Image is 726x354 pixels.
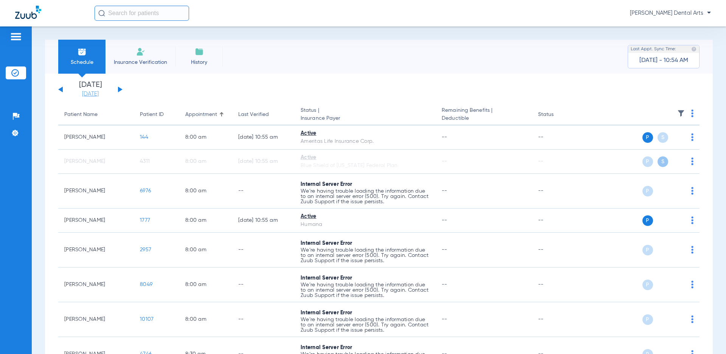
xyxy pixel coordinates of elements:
img: Manual Insurance Verification [136,47,145,56]
img: last sync help info [691,46,697,52]
span: -- [442,247,447,252]
img: x.svg [674,315,682,323]
span: 2957 [140,247,151,252]
td: -- [532,150,583,174]
div: Humana [301,221,430,229]
span: Internal Server Error [301,241,352,246]
span: -- [442,282,447,287]
span: P [642,280,653,290]
span: Last Appt. Sync Time: [631,45,676,53]
td: 8:00 AM [179,302,232,337]
span: 8049 [140,282,152,287]
img: group-dot-blue.svg [691,133,693,141]
td: [PERSON_NAME] [58,150,134,174]
span: [PERSON_NAME] Dental Arts [630,9,711,17]
span: Internal Server Error [301,182,352,187]
td: [DATE] 10:55 AM [232,125,295,150]
div: Last Verified [238,111,269,119]
img: group-dot-blue.svg [691,110,693,117]
span: -- [442,134,447,140]
td: -- [232,267,295,302]
span: S [658,156,668,167]
p: We’re having trouble loading the information due to an internal server error (500). Try again. Co... [301,282,430,298]
span: 6976 [140,188,151,193]
img: hamburger-icon [10,32,22,41]
td: -- [532,302,583,337]
span: Schedule [64,59,100,66]
td: 8:00 AM [179,233,232,267]
div: Patient Name [64,111,98,119]
img: x.svg [674,216,682,224]
img: group-dot-blue.svg [691,216,693,224]
td: -- [532,267,583,302]
img: group-dot-blue.svg [691,158,693,165]
p: We’re having trouble loading the information due to an internal server error (500). Try again. Co... [301,317,430,333]
div: Last Verified [238,111,289,119]
li: [DATE] [68,81,113,98]
td: 8:00 AM [179,125,232,150]
iframe: Chat Widget [688,318,726,354]
span: P [642,245,653,255]
span: 144 [140,134,148,140]
span: 1777 [140,218,150,223]
span: 4311 [140,159,150,164]
img: x.svg [674,158,682,165]
span: History [181,59,217,66]
img: Schedule [78,47,87,56]
img: x.svg [674,281,682,288]
div: Patient ID [140,111,173,119]
img: group-dot-blue.svg [691,315,693,323]
td: -- [232,174,295,209]
td: [PERSON_NAME] [58,233,134,267]
div: Appointment [185,111,217,119]
span: S [658,132,668,143]
td: [PERSON_NAME] [58,302,134,337]
span: -- [442,218,447,223]
span: Internal Server Error [301,345,352,350]
img: Zuub Logo [15,6,41,19]
th: Status [532,104,583,125]
div: Blue Shield of [US_STATE] Federal Plan [301,162,430,170]
img: x.svg [674,187,682,195]
th: Remaining Benefits | [436,104,532,125]
span: P [642,156,653,167]
span: P [642,314,653,325]
span: Insurance Verification [111,59,170,66]
td: 8:00 AM [179,150,232,174]
p: We’re having trouble loading the information due to an internal server error (500). Try again. Co... [301,189,430,204]
div: Active [301,213,430,221]
span: Internal Server Error [301,275,352,281]
td: -- [532,209,583,233]
img: History [195,47,204,56]
img: x.svg [674,246,682,254]
img: filter.svg [677,110,685,117]
img: group-dot-blue.svg [691,246,693,254]
div: Patient ID [140,111,164,119]
img: Search Icon [98,10,105,17]
td: -- [532,174,583,209]
span: Insurance Payer [301,114,430,122]
input: Search for patients [95,6,189,21]
div: Appointment [185,111,226,119]
td: -- [232,233,295,267]
td: -- [232,302,295,337]
td: 8:00 AM [179,174,232,209]
td: 8:00 AM [179,267,232,302]
img: group-dot-blue.svg [691,281,693,288]
span: -- [442,317,447,322]
td: [PERSON_NAME] [58,267,134,302]
span: P [642,186,653,196]
td: -- [532,233,583,267]
span: Deductible [442,114,526,122]
td: -- [532,125,583,150]
span: [DATE] - 10:54 AM [639,57,688,64]
td: [DATE] 10:55 AM [232,209,295,233]
span: P [642,132,653,143]
td: 8:00 AM [179,209,232,233]
span: -- [442,188,447,193]
a: [DATE] [68,90,113,98]
th: Status | [295,104,436,125]
div: Ameritas Life Insurance Corp. [301,138,430,145]
td: [PERSON_NAME] [58,125,134,150]
p: We’re having trouble loading the information due to an internal server error (500). Try again. Co... [301,247,430,263]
